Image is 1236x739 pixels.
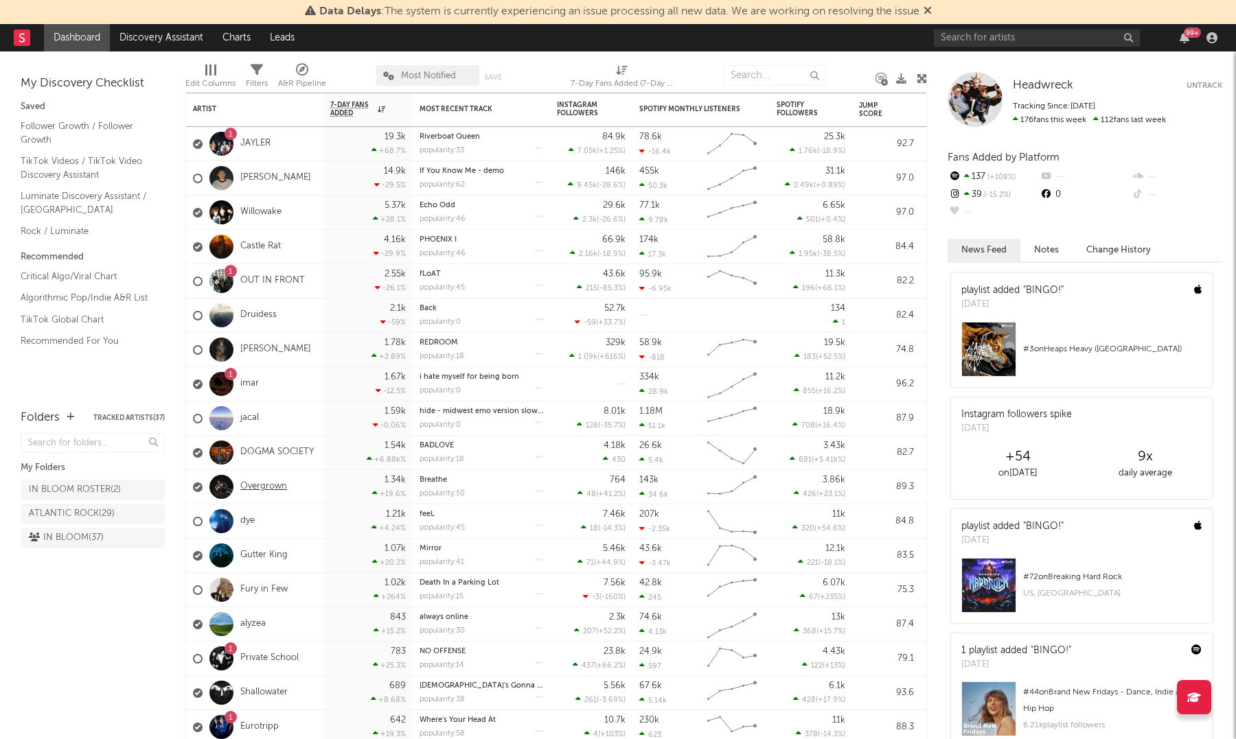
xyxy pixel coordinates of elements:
[1031,646,1071,655] a: "BINGO!"
[924,6,932,17] span: Dismiss
[639,147,671,156] div: -16.4k
[602,132,626,141] div: 84.9k
[373,215,406,224] div: +28.1 %
[606,338,626,347] div: 329k
[985,174,1016,181] span: +108 %
[859,239,914,255] div: 84.4
[385,373,406,382] div: 1.67k
[982,191,1011,199] span: -15.2 %
[420,270,441,278] a: fLoAT
[790,249,845,258] div: ( )
[240,241,281,253] a: Castle Rat
[29,530,104,546] div: IN BLOOM ( 37 )
[790,146,845,155] div: ( )
[639,270,662,279] div: 95.9k
[859,513,914,530] div: 84.8
[557,101,605,117] div: Instagram Followers
[819,491,843,498] span: +23.1 %
[785,180,845,189] div: ( )
[577,421,626,430] div: ( )
[420,215,466,223] div: popularity: 46
[799,148,817,155] span: 1.76k
[420,250,466,257] div: popularity: 46
[240,447,314,458] a: DOGMA SOCIETY
[1023,684,1202,717] div: # 44 on Brand New Fridays - Dance, Indie and Hip Hop
[319,6,919,17] span: : The system is currently experiencing an issue processing all new data. We are working on resolv...
[803,353,816,361] span: 183
[599,285,623,292] span: -85.3 %
[859,273,914,290] div: 82.2
[803,491,816,498] span: 426
[420,511,435,518] a: feeL
[817,422,843,430] span: +16.4 %
[21,433,165,453] input: Search for folders...
[420,270,543,278] div: fLoAT
[792,524,845,532] div: ( )
[577,148,597,155] span: 7.05k
[401,71,456,80] span: Most Notified
[1013,80,1073,91] span: Headwreck
[600,422,623,430] span: -35.7 %
[385,132,406,141] div: 19.3k
[825,167,845,176] div: 31.1k
[961,408,1072,422] div: Instagram followers spike
[240,584,288,596] a: Fury in Few
[723,65,826,86] input: Search...
[420,236,457,244] a: PHOENIX I
[577,182,597,189] span: 9.45k
[793,283,845,292] div: ( )
[21,189,151,217] a: Luminate Discovery Assistant / [GEOGRAPHIC_DATA]
[859,342,914,358] div: 74.8
[367,455,406,464] div: +6.88k %
[604,407,626,416] div: 8.01k
[420,421,461,429] div: popularity: 0
[948,204,1039,222] div: --
[240,207,282,218] a: Willowake
[420,318,461,326] div: popularity: 0
[612,456,626,464] span: 430
[420,133,543,141] div: Riverboat Queen
[818,388,843,395] span: +16.2 %
[819,148,843,155] span: -18.9 %
[385,441,406,450] div: 1.54k
[420,442,543,449] div: BADLOVE
[420,545,442,552] a: Mirror
[29,506,115,522] div: ATLANTIC ROCK ( 29 )
[577,283,626,292] div: ( )
[573,215,626,224] div: ( )
[240,309,277,321] a: Druidess
[185,58,236,98] div: Edit Columns
[823,441,845,450] div: 3.43k
[420,305,437,312] a: Back
[240,687,288,699] a: Shallowater
[951,558,1212,623] a: #72onBreaking Hard RockUS, [GEOGRAPHIC_DATA]
[794,182,814,189] span: 2.49k
[571,75,674,92] div: 7-Day Fans Added (7-Day Fans Added)
[1023,569,1202,585] div: # 72 on Breaking Hard Rock
[21,312,151,327] a: TikTok Global Chart
[794,352,845,361] div: ( )
[374,180,406,189] div: -29.5 %
[610,476,626,484] div: 764
[240,378,259,390] a: imar
[579,250,597,258] span: 2.16k
[1013,116,1166,124] span: 112 fans last week
[639,215,668,224] div: 9.78k
[948,152,1060,163] span: Fans Added by Platform
[1013,116,1086,124] span: 176 fans this week
[1013,102,1095,110] span: Tracking Since: [DATE]
[823,476,845,484] div: 3.86k
[639,387,668,396] div: 28.9k
[376,386,406,395] div: -12.5 %
[386,510,406,519] div: 1.21k
[21,480,165,500] a: IN BLOOM ROSTER(2)
[639,490,668,499] div: 34.6k
[603,201,626,210] div: 29.6k
[21,460,165,476] div: My Folders
[21,410,60,426] div: Folders
[384,167,406,176] div: 14.9k
[110,24,213,51] a: Discovery Assistant
[790,455,845,464] div: ( )
[420,284,465,292] div: popularity: 45
[21,504,165,524] a: ATLANTIC ROCK(29)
